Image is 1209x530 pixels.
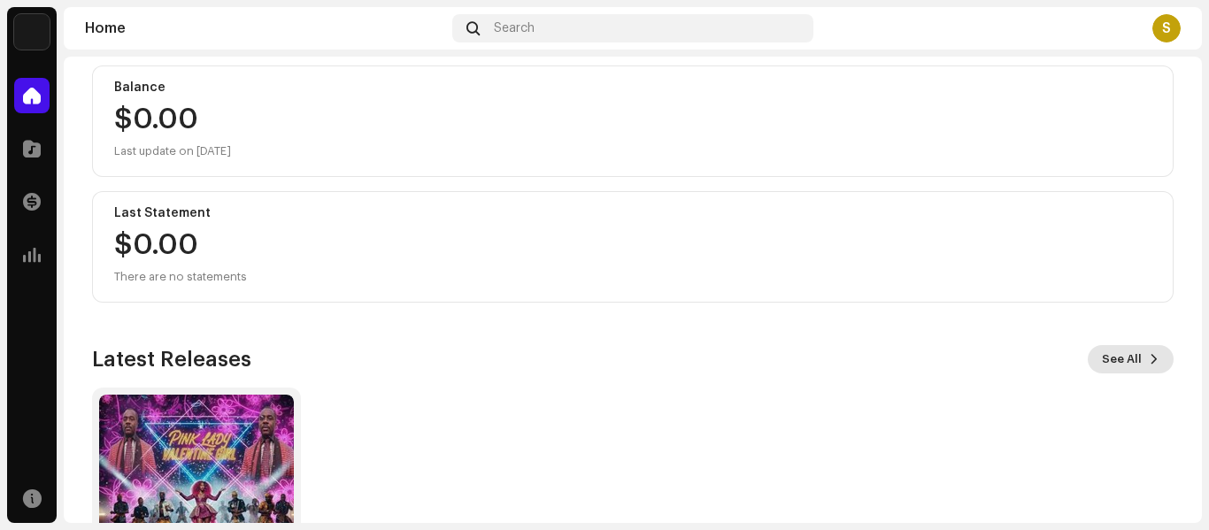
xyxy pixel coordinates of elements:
[14,14,50,50] img: 1c16f3de-5afb-4452-805d-3f3454e20b1b
[114,141,1151,162] div: Last update on [DATE]
[92,65,1174,177] re-o-card-value: Balance
[92,345,251,373] h3: Latest Releases
[114,266,247,288] div: There are no statements
[1152,14,1181,42] div: S
[92,191,1174,303] re-o-card-value: Last Statement
[85,21,445,35] div: Home
[494,21,535,35] span: Search
[114,81,1151,95] div: Balance
[1088,345,1174,373] button: See All
[1102,342,1142,377] span: See All
[114,206,1151,220] div: Last Statement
